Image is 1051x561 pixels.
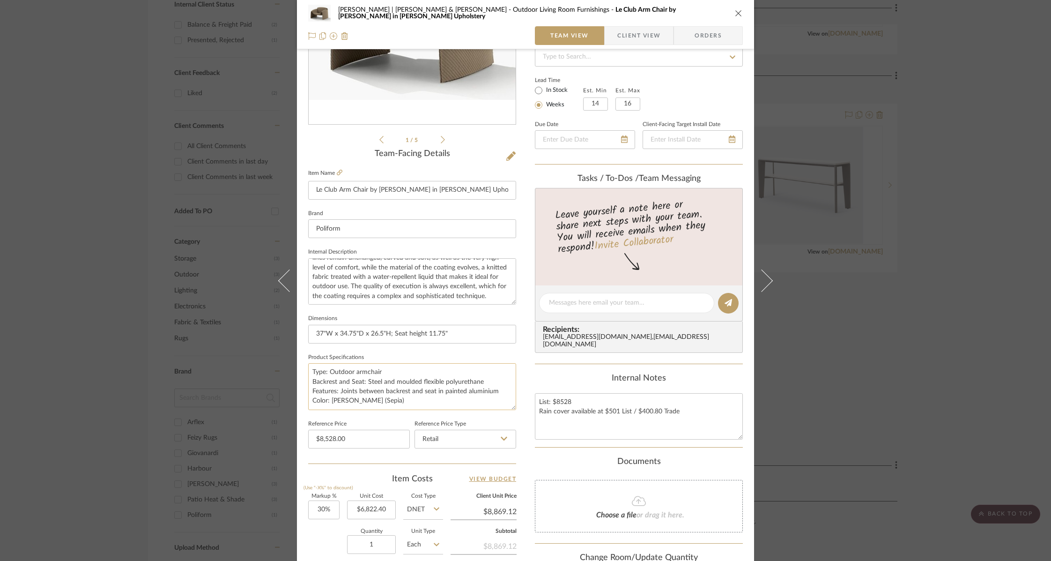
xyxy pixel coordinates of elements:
[347,494,396,499] label: Unit Cost
[535,84,583,111] mat-radio-group: Select item type
[544,101,564,109] label: Weeks
[308,325,516,344] input: Enter the dimensions of this item
[535,130,635,149] input: Enter Due Date
[513,7,615,13] span: Outdoor Living Room Furnishings
[308,473,516,485] div: Item Costs
[308,211,323,216] label: Brand
[637,511,684,519] span: or drag it here.
[338,7,513,13] span: [PERSON_NAME] | [PERSON_NAME] & [PERSON_NAME]
[451,494,517,499] label: Client Unit Price
[543,334,739,349] div: [EMAIL_ADDRESS][DOMAIN_NAME] , [EMAIL_ADDRESS][DOMAIN_NAME]
[451,537,517,554] div: $8,869.12
[617,26,660,45] span: Client View
[403,494,443,499] label: Cost Type
[535,374,743,384] div: Internal Notes
[308,422,347,426] label: Reference Price
[535,122,558,127] label: Due Date
[535,457,743,467] div: Documents
[543,325,739,334] span: Recipients:
[643,130,743,149] input: Enter Install Date
[596,511,637,519] span: Choose a file
[535,48,743,67] input: Type to Search…
[414,137,419,143] span: 5
[550,26,589,45] span: Team View
[577,174,639,183] span: Tasks / To-Dos /
[308,169,342,177] label: Item Name
[544,86,568,95] label: In Stock
[308,181,516,200] input: Enter Item Name
[535,76,583,84] label: Lead Time
[403,529,443,534] label: Unit Type
[308,149,516,159] div: Team-Facing Details
[308,219,516,238] input: Enter Brand
[308,355,364,360] label: Product Specifications
[534,194,744,257] div: Leave yourself a note here or share next steps with your team. You will receive emails when they ...
[594,232,674,255] a: Invite Collaborator
[451,529,517,534] label: Subtotal
[469,473,517,485] a: View Budget
[535,174,743,184] div: team Messaging
[414,422,466,426] label: Reference Price Type
[308,4,331,22] img: 326afeba-f435-445d-b076-9d05913ca8b4_48x40.jpg
[308,316,337,321] label: Dimensions
[615,87,640,94] label: Est. Max
[308,250,357,254] label: Internal Description
[338,7,676,20] span: Le Club Arm Chair by [PERSON_NAME] in [PERSON_NAME] Upholstery
[583,87,607,94] label: Est. Min
[643,122,720,127] label: Client-Facing Target Install Date
[341,32,348,40] img: Remove from project
[734,9,743,17] button: close
[410,137,414,143] span: /
[347,529,396,534] label: Quantity
[308,494,340,499] label: Markup %
[406,137,410,143] span: 1
[684,26,732,45] span: Orders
